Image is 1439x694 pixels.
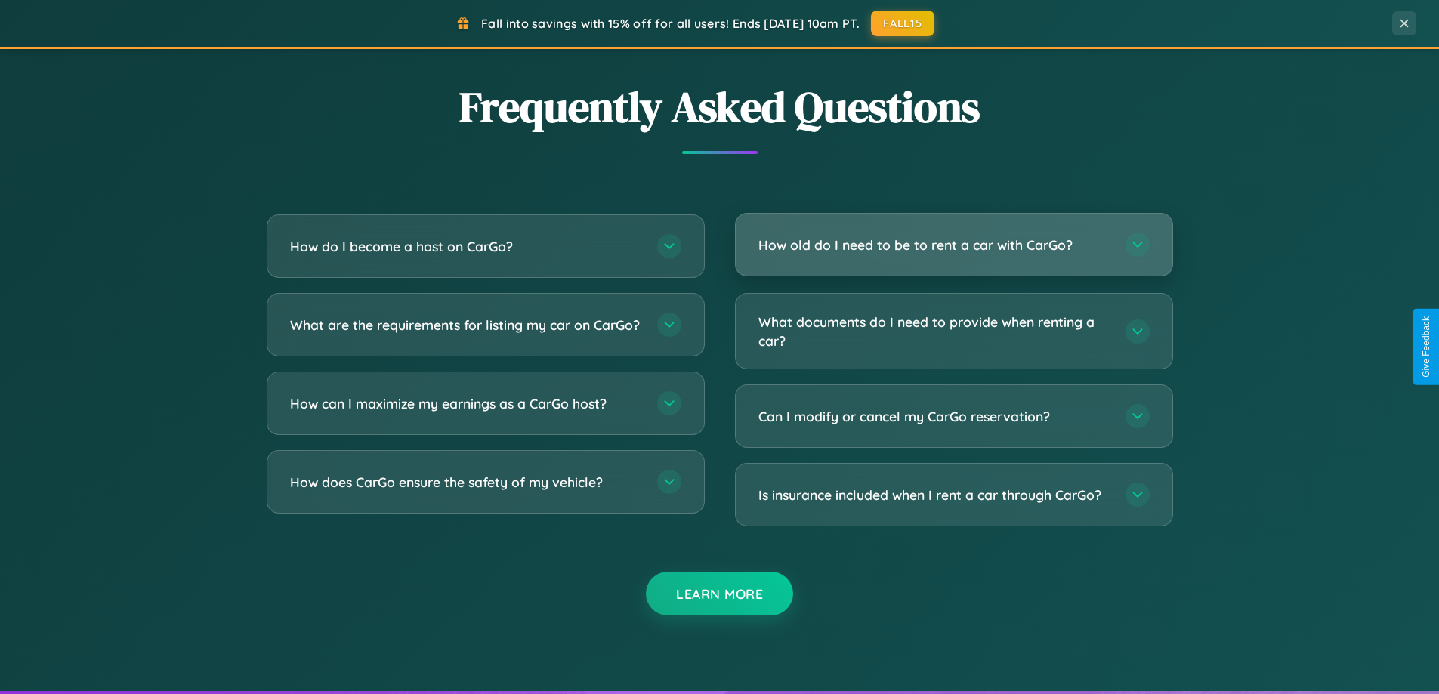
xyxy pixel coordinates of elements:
h2: Frequently Asked Questions [267,78,1173,136]
h3: Is insurance included when I rent a car through CarGo? [758,486,1110,504]
div: Give Feedback [1421,316,1431,378]
h3: How old do I need to be to rent a car with CarGo? [758,236,1110,254]
button: FALL15 [871,11,934,36]
h3: How do I become a host on CarGo? [290,237,642,256]
button: Learn More [646,572,793,615]
h3: What are the requirements for listing my car on CarGo? [290,316,642,335]
span: Fall into savings with 15% off for all users! Ends [DATE] 10am PT. [481,16,860,31]
h3: How can I maximize my earnings as a CarGo host? [290,394,642,413]
h3: How does CarGo ensure the safety of my vehicle? [290,473,642,492]
h3: What documents do I need to provide when renting a car? [758,313,1110,350]
h3: Can I modify or cancel my CarGo reservation? [758,407,1110,426]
